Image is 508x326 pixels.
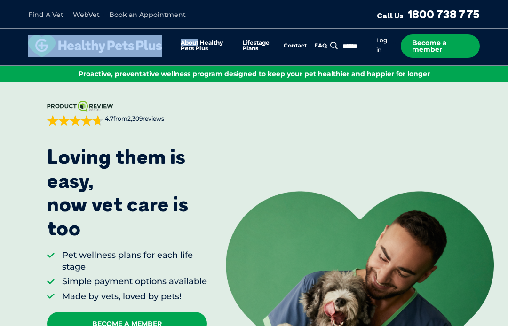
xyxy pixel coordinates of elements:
a: Book an Appointment [109,10,186,19]
span: Proactive, preventative wellness program designed to keep your pet healthier and happier for longer [79,70,430,78]
img: hpp-logo [28,35,162,57]
a: WebVet [73,10,100,19]
a: Log in [376,37,387,54]
a: FAQ [314,43,327,49]
li: Simple payment options available [62,276,207,287]
a: Lifestage Plans [242,40,276,52]
a: About Healthy Pets Plus [181,40,235,52]
p: Loving them is easy, now vet care is too [47,145,207,240]
li: Pet wellness plans for each life stage [62,249,207,273]
a: Contact [284,43,307,49]
span: Call Us [377,11,404,20]
span: 2,309 reviews [127,115,164,122]
div: 4.7 out of 5 stars [47,115,103,126]
span: from [103,115,164,123]
li: Made by vets, loved by pets! [62,291,207,303]
a: Find A Vet [28,10,63,19]
a: Become a member [401,34,480,58]
strong: 4.7 [105,115,113,122]
a: 4.7from2,309reviews [47,101,207,126]
a: Call Us1800 738 775 [377,7,480,21]
button: Search [328,41,340,50]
